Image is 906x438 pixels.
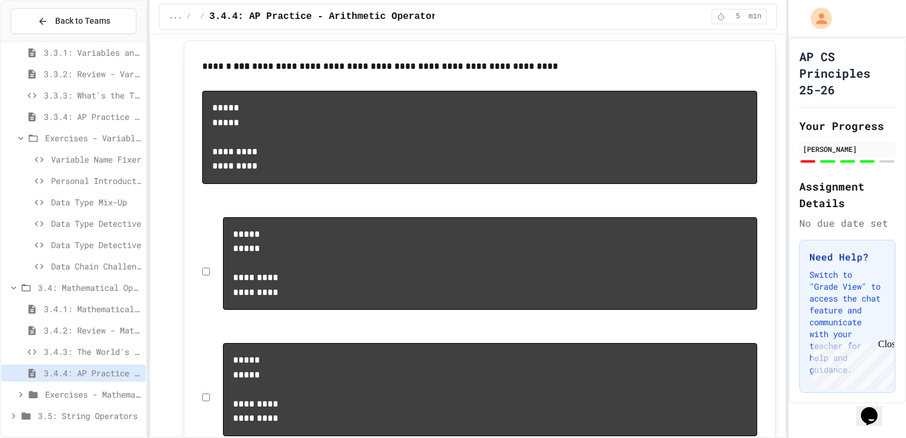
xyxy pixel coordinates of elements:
[51,217,141,230] span: Data Type Detective
[809,269,885,376] p: Switch to "Grade View" to access the chat feature and communicate with your teacher for help and ...
[856,391,894,426] iframe: chat widget
[209,9,443,24] span: 3.4.4: AP Practice - Arithmetic Operators
[55,15,110,27] span: Back to Teams
[51,260,141,272] span: Data Chain Challenge
[45,132,141,144] span: Exercises - Variables and Data Types
[45,388,141,401] span: Exercises - Mathematical Operators
[729,12,748,21] span: 5
[44,89,141,101] span: 3.3.3: What's the Type?
[749,12,762,21] span: min
[799,178,895,211] h2: Assignment Details
[809,250,885,264] h3: Need Help?
[799,118,895,134] h2: Your Progress
[44,303,141,315] span: 3.4.1: Mathematical Operators
[44,367,141,379] span: 3.4.4: AP Practice - Arithmetic Operators
[51,196,141,208] span: Data Type Mix-Up
[808,339,894,389] iframe: chat widget
[798,5,835,32] div: My Account
[803,144,892,154] div: [PERSON_NAME]
[38,410,141,422] span: 3.5: String Operators
[799,216,895,230] div: No due date set
[44,324,141,337] span: 3.4.2: Review - Mathematical Operators
[51,239,141,251] span: Data Type Detective
[799,48,895,98] h1: AP CS Principles 25-26
[44,345,141,358] span: 3.4.3: The World's Worst Farmers Market
[51,174,141,187] span: Personal Introduction
[187,12,191,21] span: /
[200,12,205,21] span: /
[44,68,141,80] span: 3.3.2: Review - Variables and Data Types
[11,8,136,34] button: Back to Teams
[38,281,141,294] span: 3.4: Mathematical Operators
[44,46,141,59] span: 3.3.1: Variables and Data Types
[169,12,182,21] span: ...
[51,153,141,166] span: Variable Name Fixer
[44,110,141,123] span: 3.3.4: AP Practice - Variables
[5,5,82,75] div: Chat with us now!Close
